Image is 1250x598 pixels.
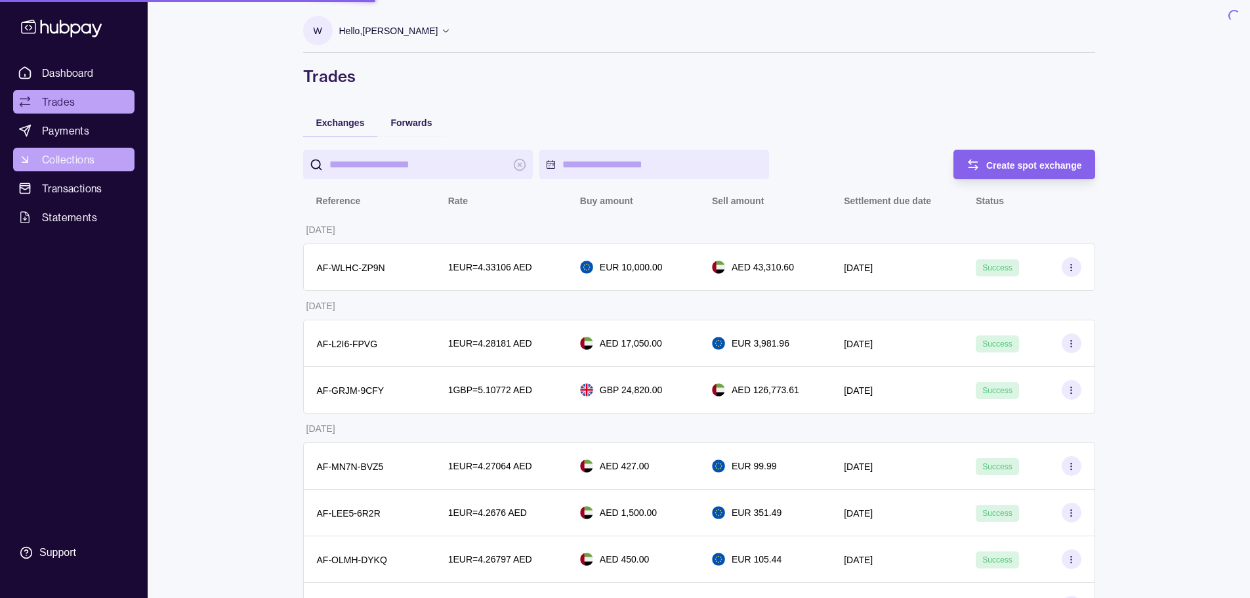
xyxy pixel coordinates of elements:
[844,461,873,472] p: [DATE]
[317,461,384,472] p: AF-MN7N-BVZ5
[13,148,135,171] a: Collections
[306,301,335,311] p: [DATE]
[844,196,931,206] p: Settlement due date
[732,505,781,520] p: EUR 351.49
[448,260,532,274] p: 1 EUR = 4.33106 AED
[303,66,1095,87] h1: Trades
[844,385,873,396] p: [DATE]
[42,65,94,81] span: Dashboard
[306,224,335,235] p: [DATE]
[732,383,799,397] p: AED 126,773.61
[600,459,650,473] p: AED 427.00
[13,177,135,200] a: Transactions
[306,423,335,434] p: [DATE]
[982,555,1012,565] span: Success
[13,119,135,142] a: Payments
[317,263,385,273] p: AF-WLHC-ZP9N
[600,552,650,566] p: AED 450.00
[448,383,532,397] p: 1 GBP = 5.10772 AED
[317,508,381,519] p: AF-LEE5-6R2R
[712,553,725,566] img: eu
[982,263,1012,272] span: Success
[600,383,662,397] p: GBP 24,820.00
[712,337,725,350] img: eu
[953,150,1095,179] button: Create spot exchange
[448,459,532,473] p: 1 EUR = 4.27064 AED
[580,459,593,473] img: ae
[986,160,1082,171] span: Create spot exchange
[600,260,663,274] p: EUR 10,000.00
[600,336,662,351] p: AED 17,050.00
[339,24,438,38] p: Hello, [PERSON_NAME]
[982,462,1012,471] span: Success
[732,552,781,566] p: EUR 105.44
[13,205,135,229] a: Statements
[580,261,593,274] img: eu
[580,383,593,396] img: gb
[42,181,102,196] span: Transactions
[844,263,873,273] p: [DATE]
[448,505,527,520] p: 1 EUR = 4.2676 AED
[580,553,593,566] img: ae
[42,152,94,167] span: Collections
[844,339,873,349] p: [DATE]
[316,196,361,206] p: Reference
[976,196,1004,206] p: Status
[448,336,532,351] p: 1 EUR = 4.28181 AED
[712,383,725,396] img: ae
[316,117,365,128] span: Exchanges
[982,386,1012,395] span: Success
[317,339,378,349] p: AF-L2I6-FPVG
[317,385,385,396] p: AF-GRJM-9CFY
[732,459,776,473] p: EUR 99.99
[580,196,633,206] p: Buy amount
[42,94,75,110] span: Trades
[982,509,1012,518] span: Success
[732,336,789,351] p: EUR 3,981.96
[712,506,725,519] img: eu
[732,260,794,274] p: AED 43,310.60
[712,196,764,206] p: Sell amount
[329,150,507,179] input: search
[313,24,322,38] p: W
[580,337,593,350] img: ae
[448,196,468,206] p: Rate
[600,505,657,520] p: AED 1,500.00
[317,555,387,565] p: AF-OLMH-DYKQ
[844,555,873,565] p: [DATE]
[712,459,725,473] img: eu
[390,117,432,128] span: Forwards
[448,552,532,566] p: 1 EUR = 4.26797 AED
[42,209,97,225] span: Statements
[42,123,89,139] span: Payments
[712,261,725,274] img: ae
[13,539,135,566] a: Support
[13,90,135,114] a: Trades
[580,506,593,519] img: ae
[982,339,1012,349] span: Success
[39,545,76,560] div: Support
[13,61,135,85] a: Dashboard
[844,508,873,519] p: [DATE]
